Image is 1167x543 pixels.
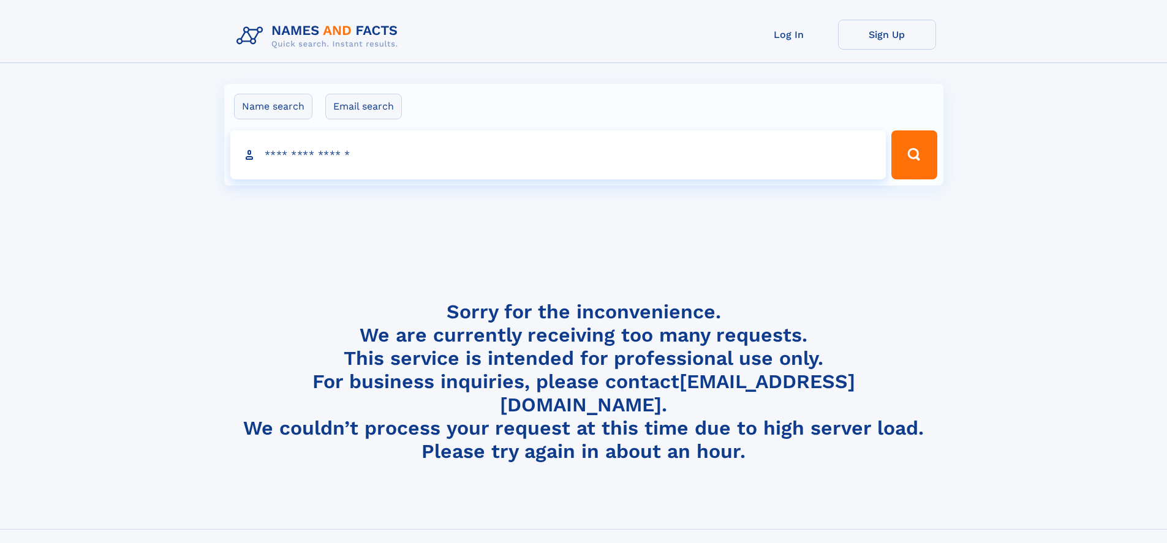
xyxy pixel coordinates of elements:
[891,130,937,179] button: Search Button
[234,94,312,119] label: Name search
[325,94,402,119] label: Email search
[838,20,936,50] a: Sign Up
[230,130,886,179] input: search input
[500,370,855,416] a: [EMAIL_ADDRESS][DOMAIN_NAME]
[232,300,936,463] h4: Sorry for the inconvenience. We are currently receiving too many requests. This service is intend...
[740,20,838,50] a: Log In
[232,20,408,53] img: Logo Names and Facts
